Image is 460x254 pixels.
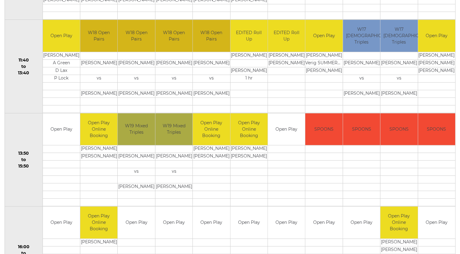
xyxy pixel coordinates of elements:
[43,75,80,82] td: P Lock
[193,113,230,145] td: Open Play Online Booking
[343,59,380,67] td: [PERSON_NAME]
[343,90,380,97] td: [PERSON_NAME]
[268,59,305,67] td: [PERSON_NAME]
[343,20,380,52] td: W17 [DEMOGRAPHIC_DATA] Triples
[80,59,117,67] td: [PERSON_NAME]
[305,20,342,52] td: Open Play
[155,20,192,52] td: W18 Open Pairs
[230,145,268,153] td: [PERSON_NAME]
[5,20,43,113] td: 11:40 to 13:40
[418,113,455,145] td: SPOONS
[305,67,342,75] td: [PERSON_NAME]
[343,206,380,238] td: Open Play
[380,20,417,52] td: W17 [DEMOGRAPHIC_DATA] Triples
[230,206,268,238] td: Open Play
[305,59,342,67] td: Verig SUMMERFIELD
[155,113,192,145] td: W19 Mixed Triples
[80,206,117,238] td: Open Play Online Booking
[155,153,192,161] td: [PERSON_NAME]
[80,90,117,97] td: [PERSON_NAME]
[80,145,117,153] td: [PERSON_NAME]
[230,67,268,75] td: [PERSON_NAME]
[118,90,155,97] td: [PERSON_NAME]
[380,75,417,82] td: vs
[343,113,380,145] td: SPOONS
[418,20,455,52] td: Open Play
[80,113,117,145] td: Open Play Online Booking
[80,153,117,161] td: [PERSON_NAME]
[43,113,80,145] td: Open Play
[305,113,342,145] td: SPOONS
[118,168,155,176] td: vs
[230,113,268,145] td: Open Play Online Booking
[80,20,117,52] td: W18 Open Pairs
[380,113,417,145] td: SPOONS
[155,206,192,238] td: Open Play
[118,20,155,52] td: W18 Open Pairs
[193,153,230,161] td: [PERSON_NAME]
[80,75,117,82] td: vs
[268,113,305,145] td: Open Play
[193,145,230,153] td: [PERSON_NAME]
[155,90,192,97] td: [PERSON_NAME]
[343,75,380,82] td: vs
[118,183,155,191] td: [PERSON_NAME]
[80,238,117,246] td: [PERSON_NAME]
[155,59,192,67] td: [PERSON_NAME]
[418,52,455,59] td: [PERSON_NAME]
[118,113,155,145] td: W19 Mixed Triples
[118,75,155,82] td: vs
[380,246,417,254] td: [PERSON_NAME]
[380,59,417,67] td: [PERSON_NAME]
[418,59,455,67] td: [PERSON_NAME]
[43,59,80,67] td: A Green
[118,206,155,238] td: Open Play
[155,183,192,191] td: [PERSON_NAME]
[193,90,230,97] td: [PERSON_NAME]
[418,206,455,238] td: Open Play
[230,20,268,52] td: EDITED Roll Up
[118,153,155,161] td: [PERSON_NAME]
[380,238,417,246] td: [PERSON_NAME]
[380,90,417,97] td: [PERSON_NAME]
[43,67,80,75] td: D Lax
[230,153,268,161] td: [PERSON_NAME]
[43,20,80,52] td: Open Play
[230,75,268,82] td: 1 hr
[268,20,305,52] td: EDITED Roll Up
[418,67,455,75] td: [PERSON_NAME]
[155,168,192,176] td: vs
[193,75,230,82] td: vs
[268,206,305,238] td: Open Play
[268,52,305,59] td: [PERSON_NAME]
[380,206,417,238] td: Open Play Online Booking
[193,20,230,52] td: W18 Open Pairs
[155,75,192,82] td: vs
[5,113,43,206] td: 13:50 to 15:50
[118,59,155,67] td: [PERSON_NAME]
[43,52,80,59] td: [PERSON_NAME]
[43,206,80,238] td: Open Play
[305,52,342,59] td: [PERSON_NAME]
[193,206,230,238] td: Open Play
[193,59,230,67] td: [PERSON_NAME]
[305,206,342,238] td: Open Play
[230,52,268,59] td: [PERSON_NAME]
